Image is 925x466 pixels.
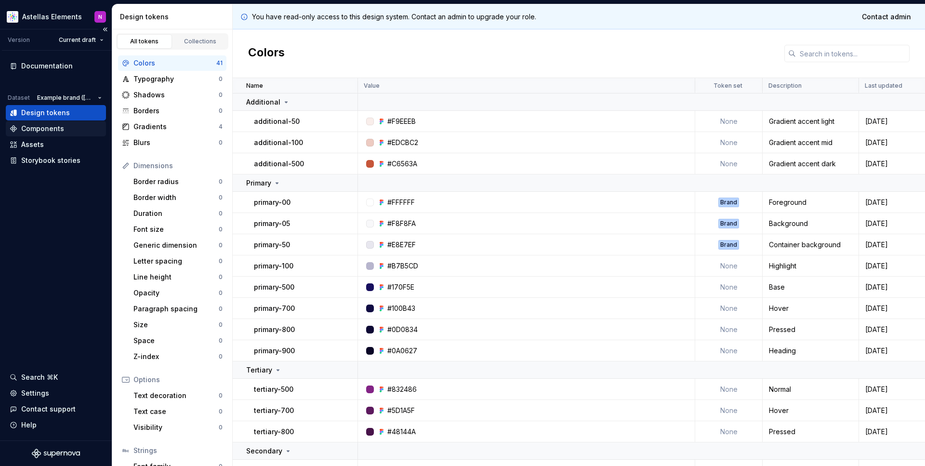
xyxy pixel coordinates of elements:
[118,103,226,119] a: Borders0
[130,206,226,221] a: Duration0
[219,91,223,99] div: 0
[98,13,102,21] div: N
[98,23,112,36] button: Collapse sidebar
[254,117,300,126] p: additional-50
[130,404,226,419] a: Text case0
[695,421,763,442] td: None
[133,90,219,100] div: Shadows
[763,304,858,313] div: Hover
[6,58,106,74] a: Documentation
[219,194,223,201] div: 0
[246,82,263,90] p: Name
[219,321,223,329] div: 0
[695,400,763,421] td: None
[254,240,290,250] p: primary-50
[130,388,226,403] a: Text decoration0
[763,406,858,415] div: Hover
[254,325,295,334] p: primary-800
[176,38,225,45] div: Collections
[8,94,30,102] div: Dataset
[6,370,106,385] button: Search ⌘K
[37,94,94,102] span: Example brand ([GEOGRAPHIC_DATA])
[387,304,415,313] div: #100B43
[763,117,858,126] div: Gradient accent light
[387,346,417,356] div: #0A0627
[763,325,858,334] div: Pressed
[219,75,223,83] div: 0
[254,385,293,394] p: tertiary-500
[133,225,219,234] div: Font size
[219,241,223,249] div: 0
[33,91,106,105] button: Example brand ([GEOGRAPHIC_DATA])
[130,301,226,317] a: Paragraph spacing0
[246,97,280,107] p: Additional
[763,261,858,271] div: Highlight
[130,238,226,253] a: Generic dimension0
[130,222,226,237] a: Font size0
[254,282,294,292] p: primary-500
[6,105,106,120] a: Design tokens
[763,219,858,228] div: Background
[6,401,106,417] button: Contact support
[130,349,226,364] a: Z-index0
[246,178,271,188] p: Primary
[133,74,219,84] div: Typography
[118,119,226,134] a: Gradients4
[118,71,226,87] a: Typography0
[130,333,226,348] a: Space0
[695,277,763,298] td: None
[133,336,219,346] div: Space
[254,138,303,147] p: additional-100
[133,423,219,432] div: Visibility
[796,45,910,62] input: Search in tokens...
[695,319,763,340] td: None
[130,317,226,333] a: Size0
[219,337,223,345] div: 0
[133,391,219,400] div: Text decoration
[133,304,219,314] div: Paragraph spacing
[130,190,226,205] a: Border width0
[6,153,106,168] a: Storybook stories
[133,375,223,385] div: Options
[695,132,763,153] td: None
[120,38,169,45] div: All tokens
[133,407,219,416] div: Text case
[219,424,223,431] div: 0
[718,198,739,207] div: Brand
[21,388,49,398] div: Settings
[248,45,285,62] h2: Colors
[130,285,226,301] a: Opacity0
[387,240,416,250] div: #E8E7EF
[133,288,219,298] div: Opacity
[254,427,294,437] p: tertiary-800
[695,153,763,174] td: None
[219,408,223,415] div: 0
[133,320,219,330] div: Size
[246,365,272,375] p: Tertiary
[21,404,76,414] div: Contact support
[695,340,763,361] td: None
[219,107,223,115] div: 0
[133,106,219,116] div: Borders
[695,255,763,277] td: None
[133,446,223,455] div: Strings
[387,198,415,207] div: #FFFFFF
[219,289,223,297] div: 0
[862,12,911,22] span: Contact admin
[133,240,219,250] div: Generic dimension
[6,137,106,152] a: Assets
[763,198,858,207] div: Foreground
[130,269,226,285] a: Line height0
[254,198,291,207] p: primary-00
[254,304,295,313] p: primary-700
[54,33,108,47] button: Current draft
[219,139,223,146] div: 0
[219,226,223,233] div: 0
[130,174,226,189] a: Border radius0
[133,122,219,132] div: Gradients
[219,123,223,131] div: 4
[219,257,223,265] div: 0
[133,352,219,361] div: Z-index
[254,159,304,169] p: additional-500
[133,138,219,147] div: Blurs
